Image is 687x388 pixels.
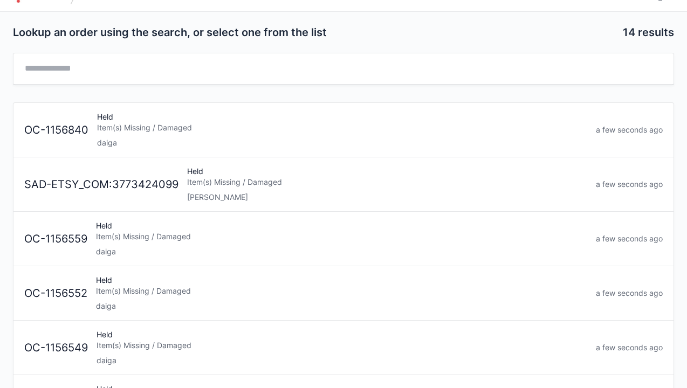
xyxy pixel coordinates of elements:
div: daiga [96,301,587,311]
h2: 14 results [623,25,674,40]
div: [PERSON_NAME] [187,192,587,203]
div: a few seconds ago [592,342,667,353]
div: Held [92,220,592,257]
div: daiga [97,355,587,366]
div: SAD-ETSY_COM:3773424099 [20,177,183,192]
div: Held [92,329,592,366]
div: Item(s) Missing / Damaged [187,177,587,188]
div: Held [92,275,592,311]
a: OC-1156552HeldItem(s) Missing / Damageddaigaa few seconds ago [13,266,674,321]
div: daiga [97,137,587,148]
div: OC-1156559 [20,231,92,247]
a: OC-1156549HeldItem(s) Missing / Damageddaigaa few seconds ago [13,321,674,375]
div: daiga [96,246,587,257]
div: Item(s) Missing / Damaged [97,340,587,351]
div: OC-1156840 [20,122,93,138]
a: OC-1156840HeldItem(s) Missing / Damageddaigaa few seconds ago [13,103,674,157]
a: OC-1156559HeldItem(s) Missing / Damageddaigaa few seconds ago [13,212,674,266]
div: Held [183,166,592,203]
div: a few seconds ago [592,124,667,135]
div: OC-1156549 [20,340,92,356]
div: Item(s) Missing / Damaged [96,231,587,242]
div: a few seconds ago [592,179,667,190]
div: Item(s) Missing / Damaged [96,286,587,296]
div: Held [93,112,592,148]
h2: Lookup an order using the search, or select one from the list [13,25,614,40]
div: Item(s) Missing / Damaged [97,122,587,133]
a: SAD-ETSY_COM:3773424099HeldItem(s) Missing / Damaged[PERSON_NAME]a few seconds ago [13,157,674,212]
div: a few seconds ago [592,288,667,299]
div: OC-1156552 [20,286,92,301]
div: a few seconds ago [592,233,667,244]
